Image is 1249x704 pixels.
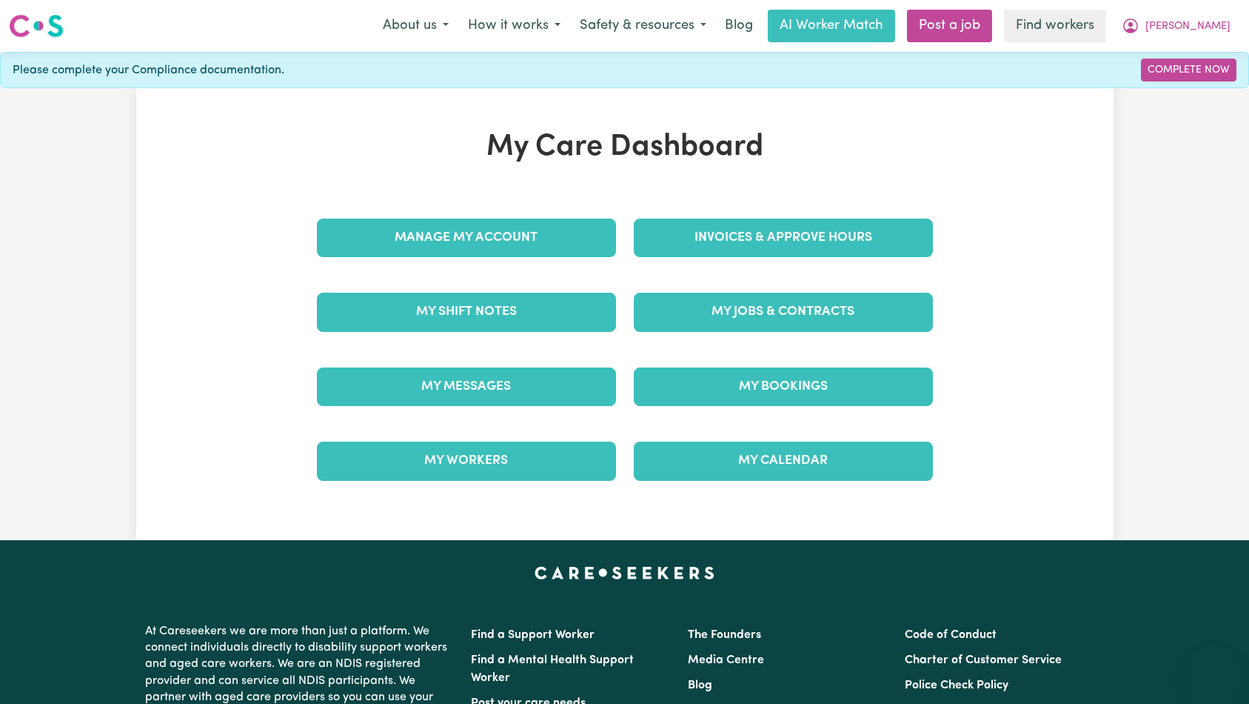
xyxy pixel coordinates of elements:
a: My Workers [317,442,616,480]
a: Post a job [907,10,992,42]
a: The Founders [688,629,761,641]
a: Careseekers logo [9,9,64,43]
a: Charter of Customer Service [905,654,1062,666]
a: Find a Mental Health Support Worker [471,654,634,684]
a: Find a Support Worker [471,629,595,641]
a: My Shift Notes [317,293,616,331]
a: My Calendar [634,442,933,480]
img: Careseekers logo [9,13,64,39]
a: My Messages [317,368,616,406]
a: Police Check Policy [905,680,1008,691]
span: Please complete your Compliance documentation. [13,62,284,79]
button: Safety & resources [570,10,716,41]
a: Manage My Account [317,219,616,257]
span: [PERSON_NAME] [1145,19,1230,35]
a: Find workers [1004,10,1106,42]
a: My Jobs & Contracts [634,293,933,331]
iframe: Button to launch messaging window [1190,645,1237,692]
button: How it works [458,10,570,41]
a: Invoices & Approve Hours [634,219,933,257]
button: My Account [1112,10,1240,41]
a: Complete Now [1141,59,1236,82]
a: My Bookings [634,368,933,406]
a: Code of Conduct [905,629,997,641]
a: Media Centre [688,654,764,666]
a: Blog [688,680,712,691]
a: Blog [716,10,762,42]
a: Careseekers home page [535,567,714,579]
button: About us [373,10,458,41]
a: AI Worker Match [768,10,895,42]
h1: My Care Dashboard [308,130,942,165]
